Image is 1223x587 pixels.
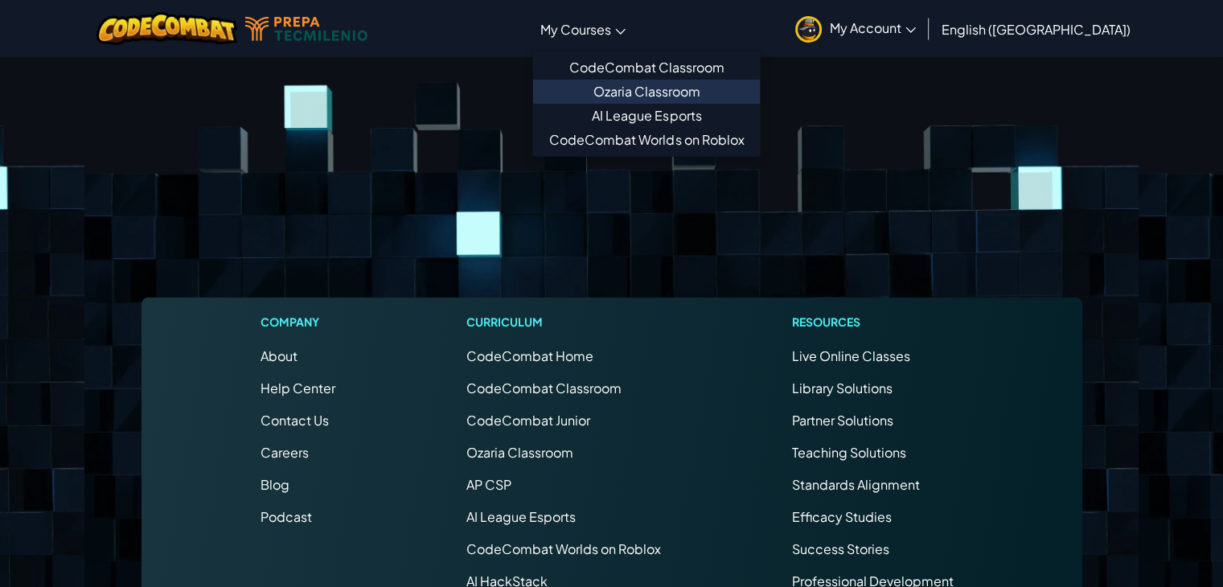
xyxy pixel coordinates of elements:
[261,412,329,429] span: Contact Us
[466,412,590,429] a: CodeCombat Junior
[96,12,237,45] img: CodeCombat logo
[261,314,335,330] h1: Company
[532,7,634,51] a: My Courses
[533,55,760,80] a: CodeCombat Classroom
[533,104,760,128] a: AI League Esports
[261,444,309,461] a: Careers
[792,314,963,330] h1: Resources
[261,347,298,364] a: About
[942,21,1131,38] span: English ([GEOGRAPHIC_DATA])
[261,508,312,525] a: Podcast
[466,444,573,461] a: Ozaria Classroom
[245,17,367,41] img: Tecmilenio logo
[533,80,760,104] a: Ozaria Classroom
[792,444,906,461] a: Teaching Solutions
[540,21,611,38] span: My Courses
[787,3,924,54] a: My Account
[261,476,289,493] a: Blog
[466,347,593,364] span: CodeCombat Home
[830,19,916,36] span: My Account
[792,476,920,493] a: Standards Alignment
[466,380,622,396] a: CodeCombat Classroom
[466,476,511,493] a: AP CSP
[261,380,335,396] a: Help Center
[792,347,910,364] a: Live Online Classes
[792,508,892,525] a: Efficacy Studies
[533,128,760,152] a: CodeCombat Worlds on Roblox
[466,508,576,525] a: AI League Esports
[795,16,822,43] img: avatar
[466,540,661,557] a: CodeCombat Worlds on Roblox
[466,314,661,330] h1: Curriculum
[934,7,1139,51] a: English ([GEOGRAPHIC_DATA])
[792,540,889,557] a: Success Stories
[792,380,893,396] a: Library Solutions
[792,412,893,429] a: Partner Solutions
